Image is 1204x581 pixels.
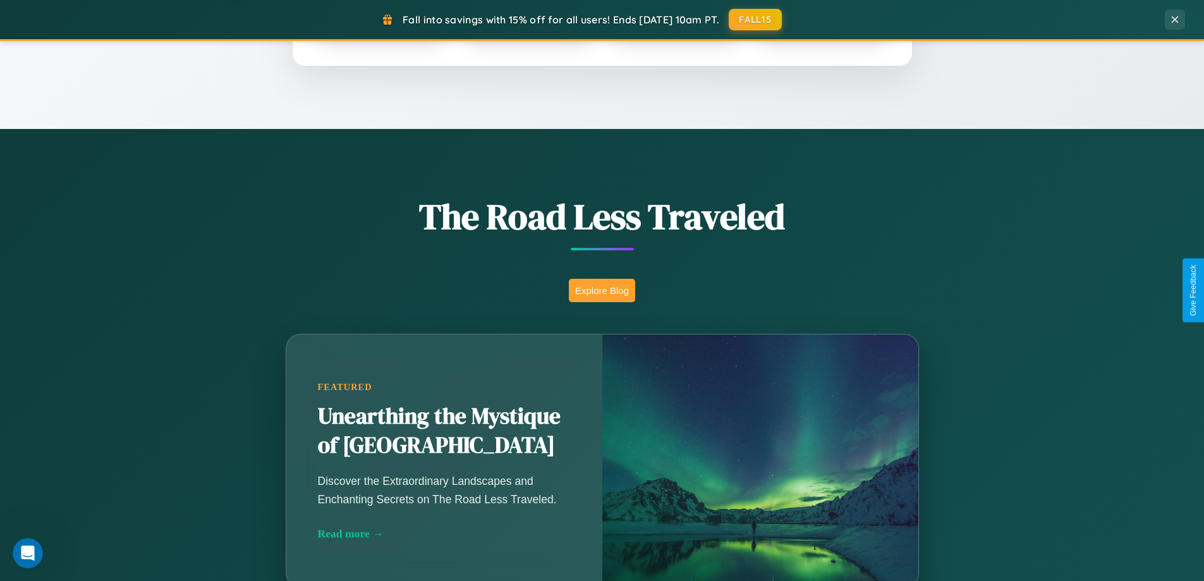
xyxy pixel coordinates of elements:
button: Explore Blog [569,279,635,302]
button: FALL15 [729,9,782,30]
div: Read more → [318,527,571,541]
h2: Unearthing the Mystique of [GEOGRAPHIC_DATA] [318,402,571,460]
span: Fall into savings with 15% off for all users! Ends [DATE] 10am PT. [403,13,719,26]
div: Featured [318,382,571,393]
div: Give Feedback [1189,265,1198,316]
iframe: Intercom live chat [13,538,43,568]
p: Discover the Extraordinary Landscapes and Enchanting Secrets on The Road Less Traveled. [318,472,571,508]
h1: The Road Less Traveled [223,192,982,241]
